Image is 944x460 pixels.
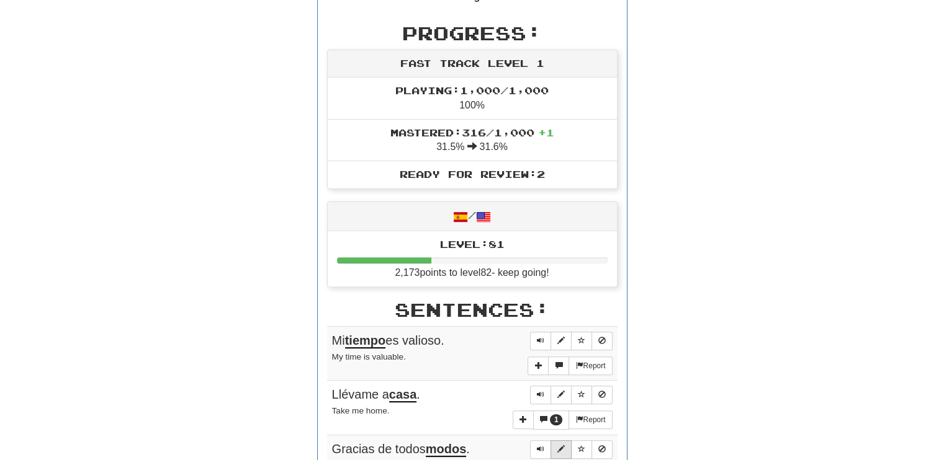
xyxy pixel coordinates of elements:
div: More sentence controls [528,356,612,375]
span: 1 [554,415,559,424]
li: 31.5% 31.6% [328,119,617,162]
button: Add sentence to collection [513,410,534,429]
span: Level: 81 [440,238,505,250]
span: Mi es valioso. [332,334,444,348]
button: Toggle favorite [571,332,592,350]
button: Toggle favorite [571,440,592,459]
button: Toggle ignore [591,332,613,350]
div: / [328,202,617,231]
button: Add sentence to collection [528,356,549,375]
h2: Progress: [327,23,618,43]
span: Llévame a . [332,387,420,402]
u: tiempo [345,334,386,348]
div: Sentence controls [530,332,613,350]
button: Edit sentence [551,386,572,404]
span: Gracias de todos . [332,442,470,457]
span: Mastered: 316 / 1,000 [390,126,554,138]
button: Report [569,410,612,429]
button: Toggle favorite [571,386,592,404]
button: Play sentence audio [530,332,551,350]
span: Ready for Review: 2 [400,168,545,180]
small: Take me home. [332,406,390,415]
small: My time is valuable. [332,352,406,361]
button: Report [569,356,612,375]
button: 1 [533,410,570,430]
div: Fast Track Level 1 [328,50,617,77]
button: Toggle ignore [591,440,613,459]
button: Edit sentence [551,440,572,459]
li: 2,173 points to level 82 - keep going! [328,231,617,286]
div: More sentence controls [513,410,613,430]
u: casa [389,387,417,402]
button: Toggle ignore [591,386,613,404]
span: Playing: 1,000 / 1,000 [395,84,549,96]
div: Sentence controls [530,386,613,404]
button: Play sentence audio [530,440,551,459]
li: 100% [328,77,617,120]
span: + 1 [538,126,554,138]
button: Edit sentence [551,332,572,350]
button: Play sentence audio [530,386,551,404]
div: Sentence controls [530,440,613,459]
h2: Sentences: [327,299,618,320]
u: modos [426,442,467,457]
